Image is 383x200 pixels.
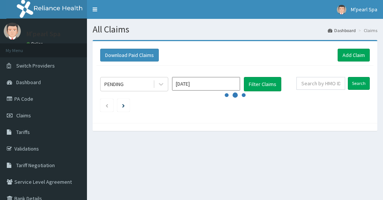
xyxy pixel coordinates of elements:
span: Switch Providers [16,62,55,69]
button: Download Paid Claims [100,49,159,62]
a: Dashboard [328,27,356,34]
p: M'pearl Spa [26,31,60,37]
img: User Image [4,23,21,40]
a: Add Claim [338,49,370,62]
div: PENDING [104,80,124,88]
input: Search by HMO ID [296,77,345,90]
a: Online [26,41,45,46]
input: Select Month and Year [172,77,240,91]
span: M'pearl Spa [351,6,377,13]
svg: audio-loading [224,84,247,106]
span: Claims [16,112,31,119]
h1: All Claims [93,25,377,34]
li: Claims [357,27,377,34]
input: Search [348,77,370,90]
span: Tariff Negotiation [16,162,55,169]
button: Filter Claims [244,77,281,91]
a: Previous page [105,102,109,109]
span: Tariffs [16,129,30,135]
span: Dashboard [16,79,41,86]
img: User Image [337,5,346,14]
a: Next page [122,102,125,109]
